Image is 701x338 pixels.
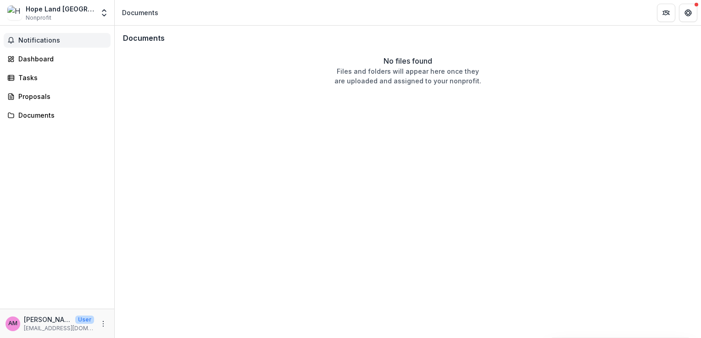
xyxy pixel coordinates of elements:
a: Dashboard [4,51,111,66]
div: Documents [122,8,158,17]
p: [PERSON_NAME] [24,315,72,324]
img: Hope Land Congo [7,5,22,20]
div: Proposals [18,92,103,101]
div: Tasks [18,73,103,82]
div: Andre Moliro [8,321,17,327]
div: Documents [18,110,103,120]
button: Partners [657,4,675,22]
p: Files and folders will appear here once they are uploaded and assigned to your nonprofit. [334,66,481,86]
h3: Documents [123,34,165,43]
div: Dashboard [18,54,103,64]
button: Notifications [4,33,111,48]
p: No files found [384,55,432,66]
nav: breadcrumb [118,6,162,19]
span: Nonprofit [26,14,51,22]
button: More [98,318,109,329]
a: Documents [4,108,111,123]
a: Proposals [4,89,111,104]
button: Open entity switcher [98,4,111,22]
a: Tasks [4,70,111,85]
span: Notifications [18,37,107,44]
p: [EMAIL_ADDRESS][DOMAIN_NAME] [24,324,94,333]
p: User [75,316,94,324]
button: Get Help [679,4,697,22]
div: Hope Land [GEOGRAPHIC_DATA] [26,4,94,14]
